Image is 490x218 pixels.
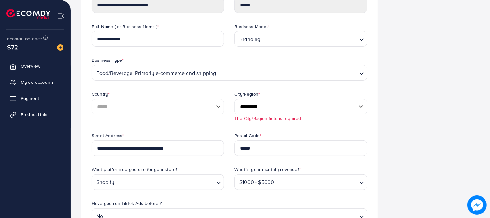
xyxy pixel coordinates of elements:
label: Full Name ( or Business Name ) [92,23,159,30]
label: What is your monthly revenue? [234,166,301,173]
label: City/Region [234,91,260,97]
img: menu [57,12,64,20]
span: Ecomdy Balance [7,36,42,42]
label: Have you run TikTok Ads before ? [92,200,162,207]
span: Payment [21,95,39,102]
span: Product Links [21,111,49,118]
input: Search for option [218,67,357,79]
label: Postal Code [234,132,261,139]
label: What platform do you use for your store? [92,166,179,173]
a: Product Links [5,108,66,121]
span: $1000 - $5000 [238,177,275,188]
input: Search for option [276,176,357,188]
label: Country [92,91,110,97]
div: Search for option [234,174,367,190]
a: Overview [5,60,66,72]
div: Search for option [92,65,367,81]
span: Food/Beverage: Primariy e-commerce and shipping [95,67,218,79]
img: logo [6,9,50,19]
a: Payment [5,92,66,105]
input: Search for option [116,176,214,188]
img: image [57,44,63,51]
span: Branding [238,33,262,45]
span: My ad accounts [21,79,54,85]
input: Search for option [263,33,357,45]
div: Search for option [92,174,224,190]
label: Street Address [92,132,124,139]
span: Shopify [95,177,116,188]
span: Overview [21,63,40,69]
img: image [467,195,487,215]
small: The City/Region field is required [234,115,301,121]
a: My ad accounts [5,76,66,89]
div: Search for option [234,31,367,47]
span: $72 [7,42,18,52]
label: Business Type [92,57,124,63]
label: Business Model [234,23,269,30]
